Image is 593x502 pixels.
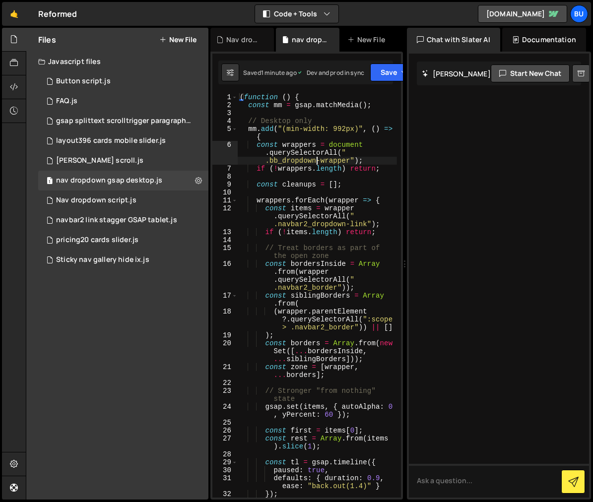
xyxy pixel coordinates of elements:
div: pricing20 cards slider.js [56,236,138,245]
div: 12 [212,204,238,228]
div: 17187/47509.js [38,71,208,91]
span: 1 [47,178,53,186]
div: nav dropdown gsap desktop.js [292,35,328,45]
div: 32 [212,490,238,498]
button: Start new chat [491,64,570,82]
div: 10 [212,188,238,196]
div: 23 [212,387,238,403]
button: Code + Tools [255,5,338,23]
div: 11 [212,196,238,204]
div: nav dropdown gsap desktop.js [56,176,162,185]
div: Javascript files [26,52,208,71]
div: Sticky nav gallery hide ix.js [56,255,149,264]
div: 20 [212,339,238,363]
h2: Files [38,34,56,45]
div: 17187/47555.js [38,91,208,111]
div: FAQ.js [56,97,77,106]
div: 7 [212,165,238,173]
h2: [PERSON_NAME] [422,69,491,78]
div: 8 [212,173,238,181]
div: 15 [212,244,238,260]
div: Dev and prod in sync [297,68,364,77]
div: 27 [212,435,238,450]
div: 6 [212,141,238,165]
div: 4 [212,117,238,125]
div: 18 [212,308,238,331]
button: New File [159,36,197,44]
div: 5 [212,125,238,141]
div: 16 [212,260,238,292]
a: [DOMAIN_NAME] [478,5,567,23]
div: 25 [212,419,238,427]
div: Saved [243,68,297,77]
div: gsap splittext scrolltrigger paragraph.js [56,117,193,125]
div: 28 [212,450,238,458]
div: 2 [212,101,238,109]
div: 17187/47648.js [38,111,212,131]
div: [PERSON_NAME] scroll.js [56,156,143,165]
div: Nav dropdown script.js [226,35,262,45]
div: Button script.js [56,77,111,86]
div: 17187/47723.js [38,210,208,230]
div: 24 [212,403,238,419]
button: Save [370,63,418,81]
div: 19 [212,331,238,339]
div: 17187/47650.js [38,250,208,270]
div: 1 minute ago [261,68,297,77]
div: 9 [212,181,238,188]
div: Nav dropdown script.js [56,196,136,205]
div: Documentation [502,28,586,52]
div: 1 [212,93,238,101]
div: 17187/47651.js [38,151,208,171]
div: 31 [212,474,238,490]
div: 17 [212,292,238,308]
div: 17187/47725.js [38,171,208,190]
a: 🤙 [2,2,26,26]
div: Chat with Slater AI [407,28,500,52]
div: 22 [212,379,238,387]
div: New File [347,35,389,45]
div: 30 [212,466,238,474]
div: 26 [212,427,238,435]
div: 13 [212,228,238,236]
div: layout396 cards mobile slider.js [56,136,166,145]
div: Reformed [38,8,77,20]
div: 3 [212,109,238,117]
div: 21 [212,363,238,379]
div: 17187/47646.js [38,131,208,151]
div: 17187/47645.js [38,190,208,210]
div: navbar2 link stagger GSAP tablet.js [56,216,177,225]
div: 17187/47647.js [38,230,208,250]
a: Bu [570,5,588,23]
div: 14 [212,236,238,244]
div: 29 [212,458,238,466]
